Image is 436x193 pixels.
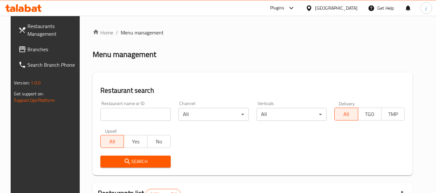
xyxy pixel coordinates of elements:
[106,158,166,166] span: Search
[103,137,121,146] span: All
[13,42,84,57] a: Branches
[358,108,381,121] button: TGO
[315,5,358,12] div: [GEOGRAPHIC_DATA]
[361,110,379,119] span: TGO
[31,79,41,87] span: 1.0.0
[339,101,355,106] label: Delivery
[14,90,44,98] span: Get support on:
[116,29,118,36] li: /
[93,49,156,60] h2: Menu management
[334,108,358,121] button: All
[257,108,327,121] div: All
[270,4,284,12] div: Plugins
[127,137,145,146] span: Yes
[93,29,113,36] a: Home
[14,96,55,104] a: Support.OpsPlatform
[27,45,78,53] span: Branches
[14,79,30,87] span: Version:
[150,137,168,146] span: No
[93,29,412,36] nav: breadcrumb
[381,108,405,121] button: TMP
[426,5,427,12] span: j
[124,135,147,148] button: Yes
[147,135,171,148] button: No
[337,110,355,119] span: All
[178,108,249,121] div: All
[105,129,117,133] label: Upsell
[384,110,402,119] span: TMP
[27,22,78,38] span: Restaurants Management
[100,86,405,95] h2: Restaurant search
[100,135,124,148] button: All
[13,18,84,42] a: Restaurants Management
[13,57,84,72] a: Search Branch Phone
[100,108,171,121] input: Search for restaurant name or ID..
[27,61,78,69] span: Search Branch Phone
[121,29,164,36] span: Menu management
[100,156,171,168] button: Search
